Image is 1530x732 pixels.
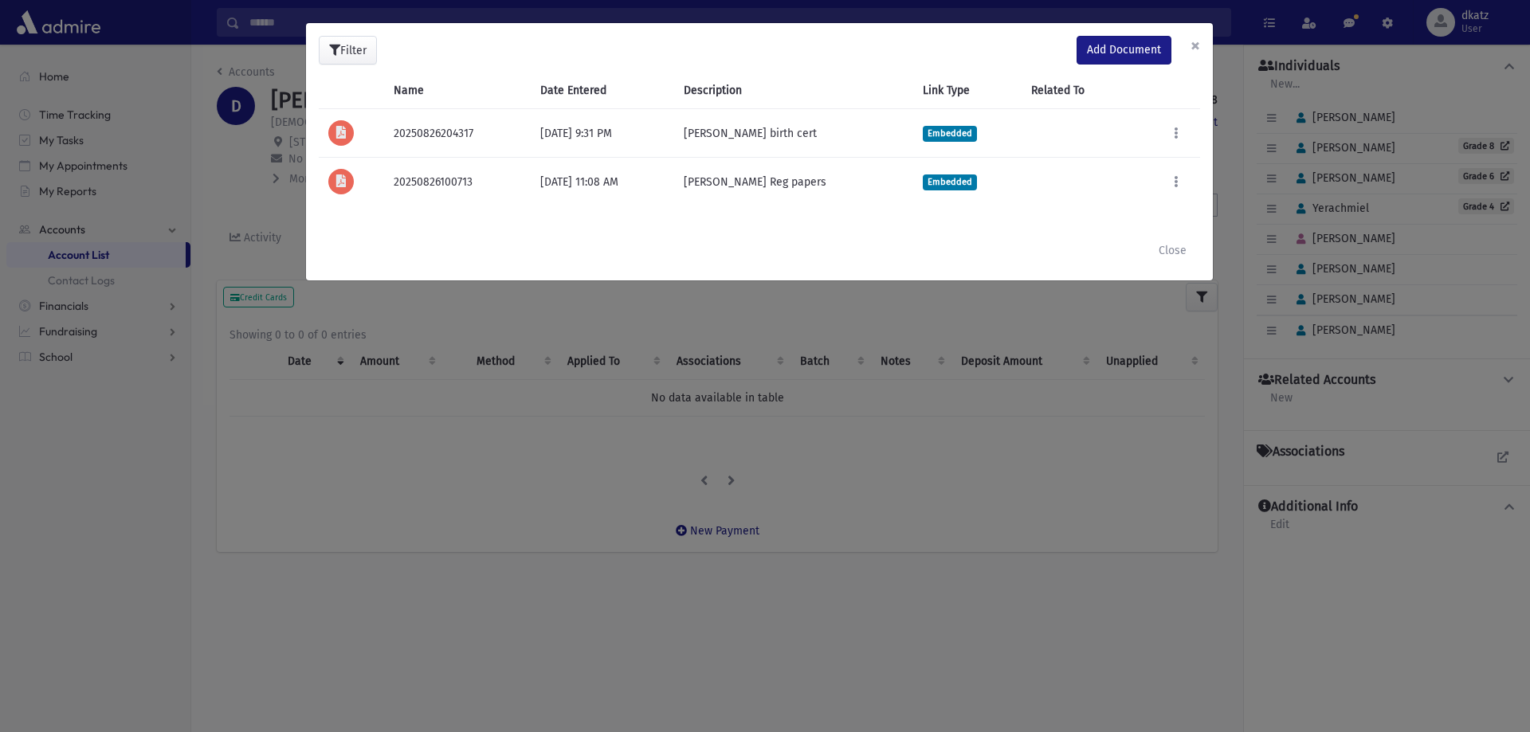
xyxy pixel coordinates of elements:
[913,72,1022,109] th: Link Type
[674,109,913,158] td: [PERSON_NAME] birth cert
[1148,236,1197,264] button: Close
[923,126,977,141] span: Embedded
[1087,43,1161,57] span: Add Document
[394,174,520,190] div: 20250826100713
[394,125,520,142] div: 20250826204317
[531,72,674,109] th: Date Entered
[384,72,530,109] th: Name
[923,174,977,190] span: Embedded
[1077,36,1171,65] a: Add Document
[1022,72,1129,109] th: Related To
[674,158,913,206] td: [PERSON_NAME] Reg papers
[319,36,377,65] button: Filter
[531,109,674,158] td: [DATE] 9:31 PM
[531,158,674,206] td: [DATE] 11:08 AM
[1178,23,1213,68] button: ×
[674,72,913,109] th: Description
